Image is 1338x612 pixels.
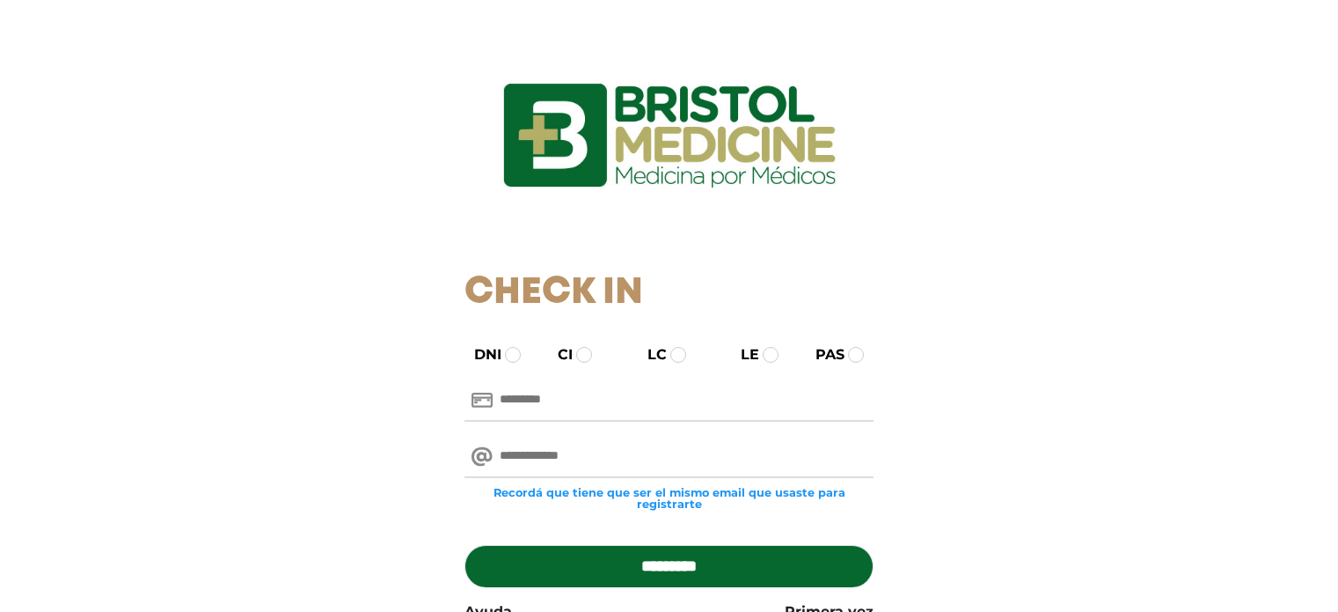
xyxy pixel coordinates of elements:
h1: Check In [464,271,874,315]
img: logo_ingresarbristol.jpg [432,21,907,250]
label: DNI [458,344,501,365]
label: LC [632,344,667,365]
small: Recordá que tiene que ser el mismo email que usaste para registrarte [464,487,874,510]
label: PAS [800,344,844,365]
label: LE [725,344,759,365]
label: CI [542,344,573,365]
